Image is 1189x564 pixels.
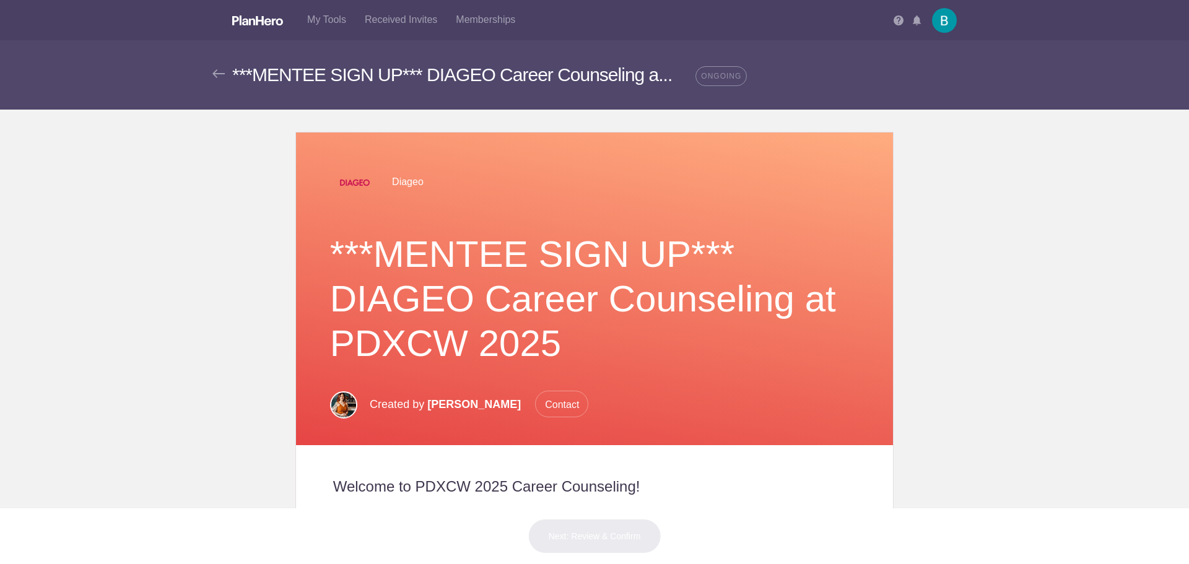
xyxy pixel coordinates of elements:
[695,66,747,86] span: ONGOING
[894,15,904,25] img: Help icon
[370,391,588,418] p: Created by
[330,391,357,419] img: Headshot 2023.1
[212,69,225,78] img: Back arrow gray
[330,232,860,366] h1: ***MENTEE SIGN UP*** DIAGEO Career Counseling at PDXCW 2025
[232,64,672,85] span: ***MENTEE SIGN UP*** DIAGEO Career Counseling a...
[330,158,380,207] img: Untitled design
[427,398,521,410] span: [PERSON_NAME]
[333,477,856,496] h2: Welcome to PDXCW 2025 Career Counseling!
[528,519,661,553] button: Next: Review & Confirm
[330,157,860,207] div: Diageo
[535,391,588,417] span: Contact
[932,8,957,33] img: Acg8oclued2svdfbvx zochknfxmmt2twoja8vhsnotql9hkejzsjw s96 c?1759878119
[232,15,283,25] img: Logo white planhero
[913,15,921,25] img: Notifications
